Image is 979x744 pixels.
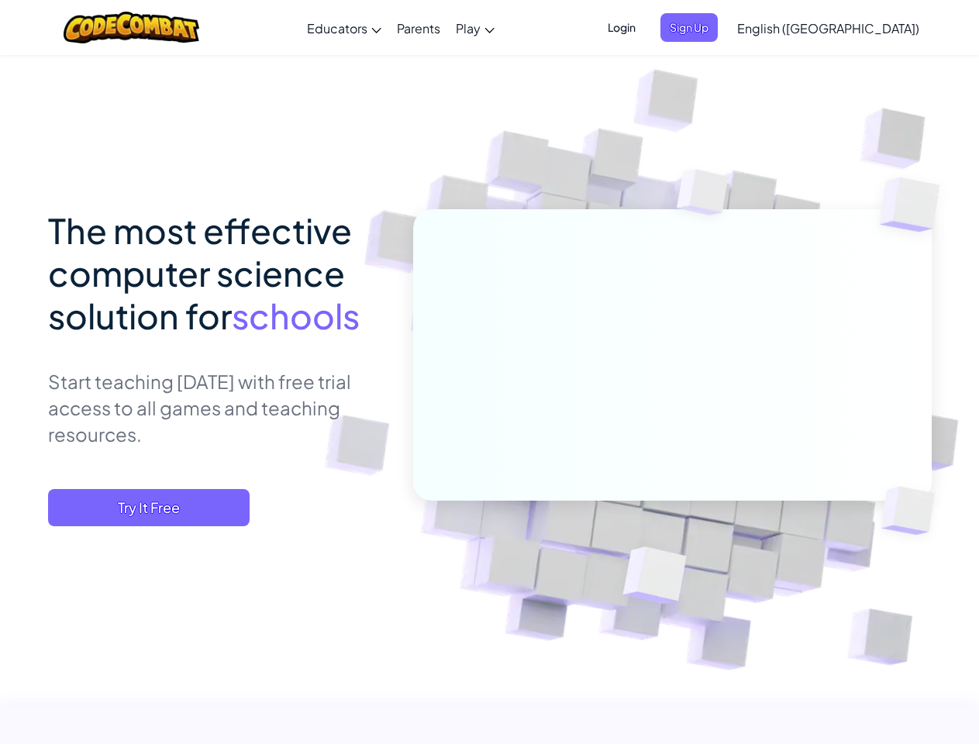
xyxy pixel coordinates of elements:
[660,13,718,42] button: Sign Up
[456,20,481,36] span: Play
[48,489,250,526] button: Try It Free
[48,368,390,447] p: Start teaching [DATE] with free trial access to all games and teaching resources.
[729,7,927,49] a: English ([GEOGRAPHIC_DATA])
[299,7,389,49] a: Educators
[598,13,645,42] button: Login
[389,7,448,49] a: Parents
[855,454,971,567] img: Overlap cubes
[64,12,199,43] img: CodeCombat logo
[448,7,502,49] a: Play
[307,20,367,36] span: Educators
[232,294,360,337] span: schools
[737,20,919,36] span: English ([GEOGRAPHIC_DATA])
[647,139,759,254] img: Overlap cubes
[584,514,723,642] img: Overlap cubes
[48,208,352,337] span: The most effective computer science solution for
